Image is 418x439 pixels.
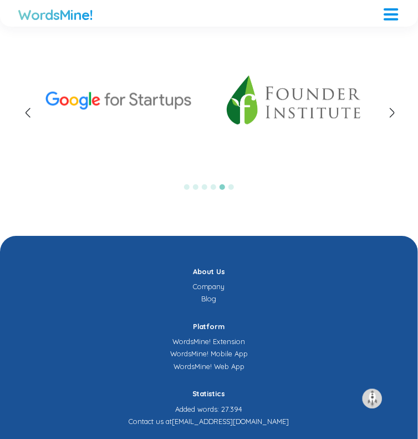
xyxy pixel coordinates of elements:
img: to top [364,390,381,408]
h4: Statistics [22,389,396,399]
a: WordsMine! Mobile App [170,349,248,358]
img: Founder Institute [218,69,373,132]
a: WordsMine! Web App [174,362,244,371]
button: 2 [193,184,198,190]
button: 5 [220,184,225,190]
a: Contact us at[EMAIL_ADDRESS][DOMAIN_NAME] [129,417,289,426]
button: 6 [228,184,234,190]
h4: About Us [22,267,396,277]
a: Company [193,282,225,291]
button: 3 [202,184,207,190]
a: WordsMine! [18,6,93,23]
a: WordsMine! Extension [173,337,246,346]
img: Google [45,91,200,110]
a: Blog [202,294,217,303]
button: 4 [211,184,216,190]
a: Added words: 27.394 [176,405,243,413]
h4: Platform [22,322,396,332]
button: 1 [184,184,190,190]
